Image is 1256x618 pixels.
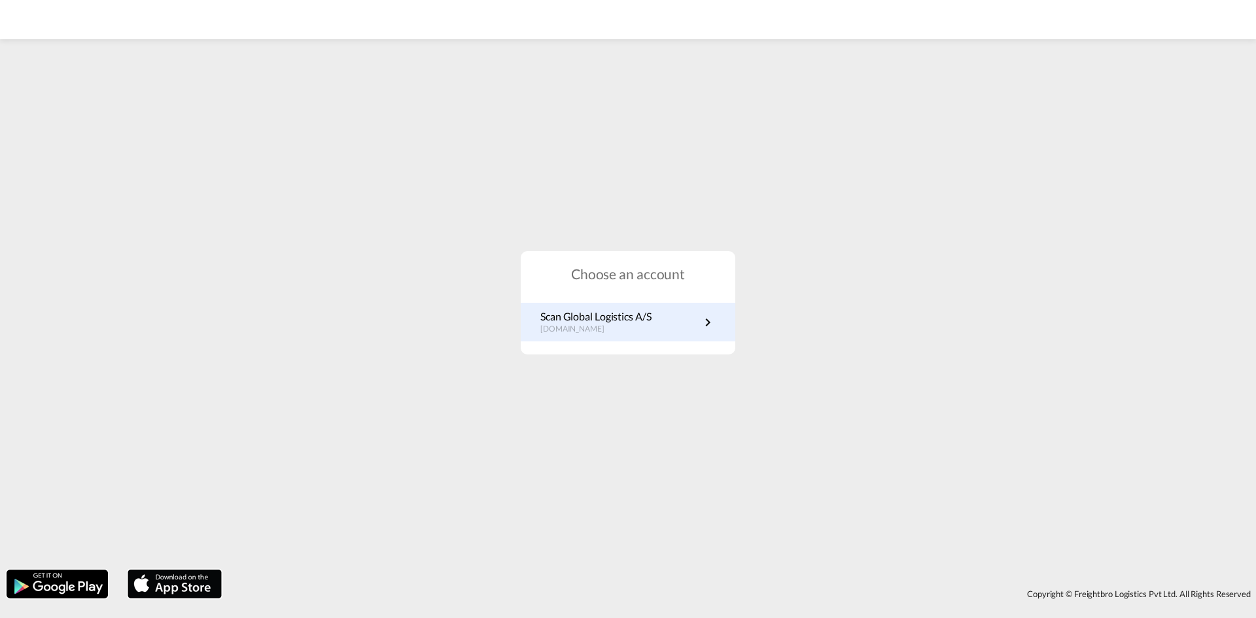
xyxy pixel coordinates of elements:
[700,315,716,330] md-icon: icon-chevron-right
[521,264,735,283] h1: Choose an account
[540,309,716,335] a: Scan Global Logistics A/S[DOMAIN_NAME]
[126,568,223,600] img: apple.png
[540,309,652,324] p: Scan Global Logistics A/S
[540,324,652,335] p: [DOMAIN_NAME]
[5,568,109,600] img: google.png
[228,583,1256,605] div: Copyright © Freightbro Logistics Pvt Ltd. All Rights Reserved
